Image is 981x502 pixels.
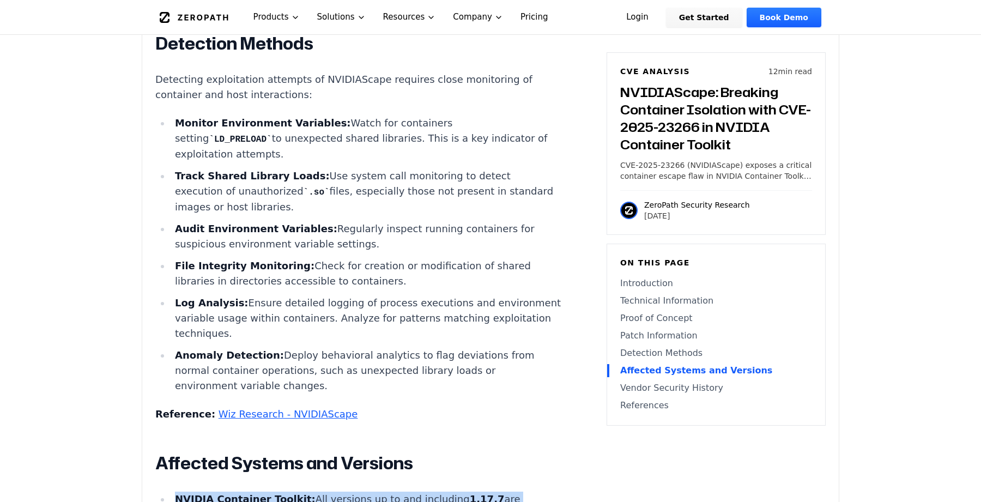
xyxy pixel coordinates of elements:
[644,210,750,221] p: [DATE]
[620,329,812,342] a: Patch Information
[620,160,812,182] p: CVE-2025-23266 (NVIDIAScape) exposes a critical container escape flaw in NVIDIA Container Toolkit...
[620,312,812,325] a: Proof of Concept
[155,33,561,55] h2: Detection Methods
[171,295,561,341] li: Ensure detailed logging of process executions and environment variable usage within containers. A...
[171,116,561,162] li: Watch for containers setting to unexpected shared libraries. This is a key indicator of exploitat...
[620,347,812,360] a: Detection Methods
[304,188,330,197] code: .so
[620,277,812,290] a: Introduction
[155,452,561,474] h2: Affected Systems and Versions
[175,117,351,129] strong: Monitor Environment Variables:
[155,408,215,420] strong: Reference:
[644,199,750,210] p: ZeroPath Security Research
[175,297,249,309] strong: Log Analysis:
[171,258,561,289] li: Check for creation or modification of shared libraries in directories accessible to containers.
[620,382,812,395] a: Vendor Security History
[613,8,662,27] a: Login
[666,8,742,27] a: Get Started
[620,202,638,219] img: ZeroPath Security Research
[620,399,812,412] a: References
[219,408,358,420] a: Wiz Research - NVIDIAScape
[155,72,561,102] p: Detecting exploitation attempts of NVIDIAScape requires close monitoring of container and host in...
[620,257,812,268] h6: On this page
[620,83,812,153] h3: NVIDIAScape: Breaking Container Isolation with CVE-2025-23266 in NVIDIA Container Toolkit
[171,168,561,215] li: Use system call monitoring to detect execution of unauthorized files, especially those not presen...
[175,223,337,234] strong: Audit Environment Variables:
[175,170,330,182] strong: Track Shared Library Loads:
[768,66,812,77] p: 12 min read
[620,66,690,77] h6: CVE Analysis
[171,348,561,394] li: Deploy behavioral analytics to flag deviations from normal container operations, such as unexpect...
[209,135,271,144] code: LD_PRELOAD
[175,349,284,361] strong: Anomaly Detection:
[175,260,314,271] strong: File Integrity Monitoring:
[747,8,821,27] a: Book Demo
[620,364,812,377] a: Affected Systems and Versions
[171,221,561,252] li: Regularly inspect running containers for suspicious environment variable settings.
[620,294,812,307] a: Technical Information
